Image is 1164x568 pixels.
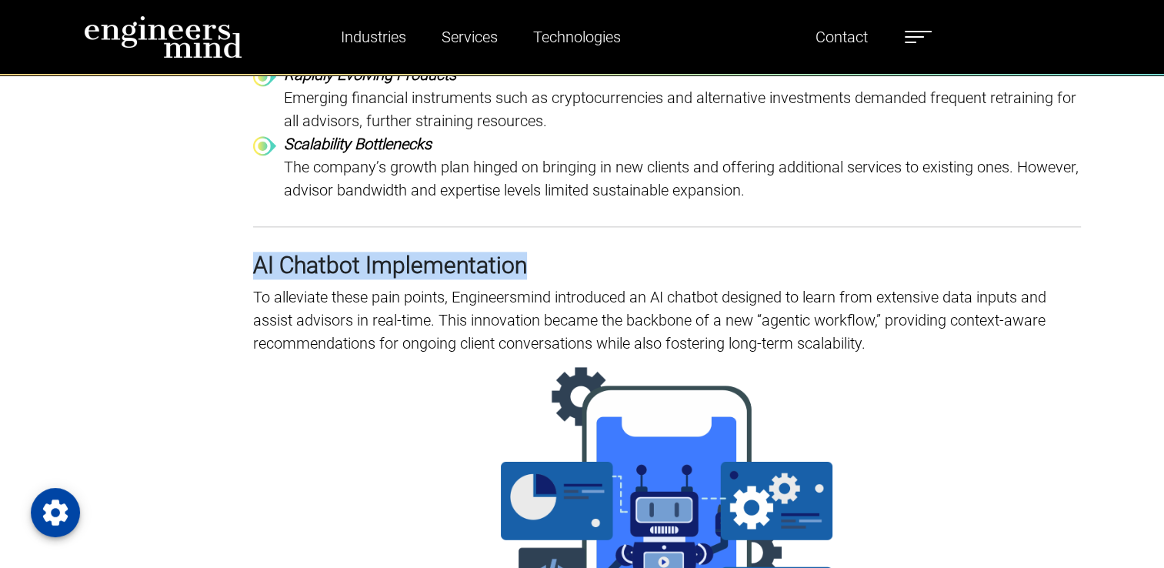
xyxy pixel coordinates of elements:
[527,19,627,55] a: Technologies
[284,86,1081,132] p: Emerging financial instruments such as cryptocurrencies and alternative investments demanded freq...
[284,65,456,84] strong: Rapidly Evolving Products
[809,19,874,55] a: Contact
[335,19,412,55] a: Industries
[284,155,1081,202] p: The company’s growth plan hinged on bringing in new clients and offering additional services to e...
[84,15,242,58] img: logo
[253,252,1081,279] h3: AI Chatbot Implementation
[253,67,276,86] img: bullet-point
[435,19,504,55] a: Services
[284,135,432,153] strong: Scalability Bottlenecks
[253,286,1081,355] p: To alleviate these pain points, Engineersmind introduced an AI chatbot designed to learn from ext...
[253,136,276,155] img: bullet-point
